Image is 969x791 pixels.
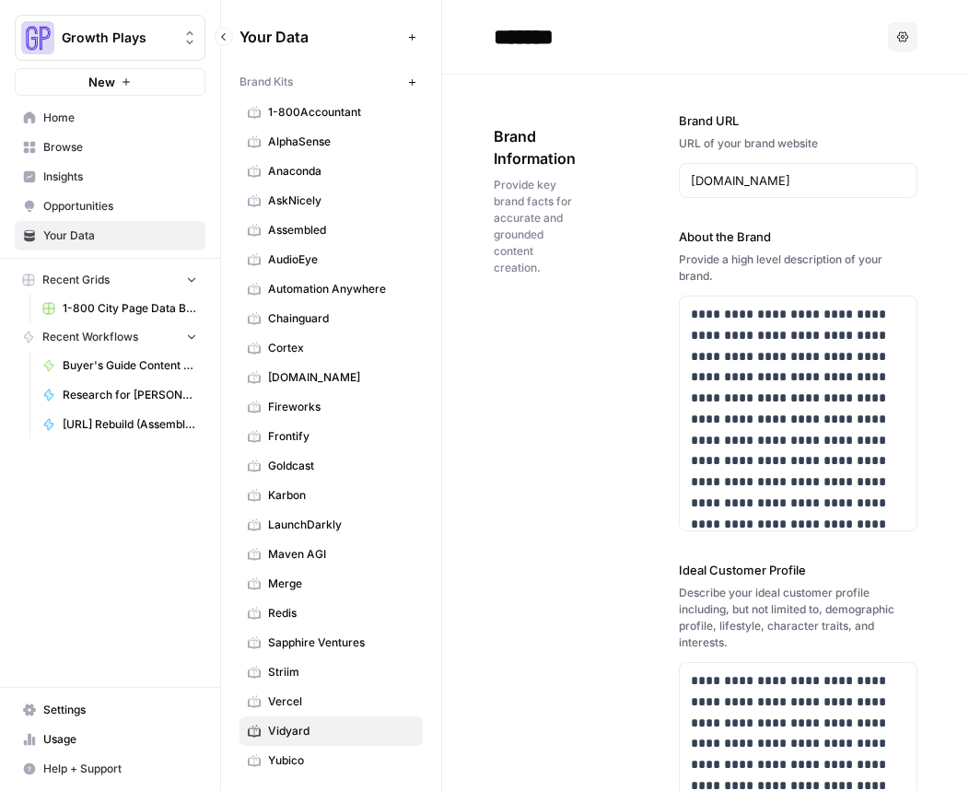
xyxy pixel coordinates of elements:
[679,561,917,579] label: Ideal Customer Profile
[63,387,197,403] span: Research for [PERSON_NAME]'s Guides
[268,546,414,563] span: Maven AGI
[268,576,414,592] span: Merge
[239,687,423,716] a: Vercel
[268,634,414,651] span: Sapphire Ventures
[43,139,197,156] span: Browse
[239,127,423,157] a: AlphaSense
[63,357,197,374] span: Buyer's Guide Content Workflow - Gemini/[PERSON_NAME] Version
[268,369,414,386] span: [DOMAIN_NAME]
[43,169,197,185] span: Insights
[34,294,205,323] a: 1-800 City Page Data Batch 5
[15,162,205,192] a: Insights
[63,300,197,317] span: 1-800 City Page Data Batch 5
[34,380,205,410] a: Research for [PERSON_NAME]'s Guides
[239,540,423,569] a: Maven AGI
[268,134,414,150] span: AlphaSense
[15,695,205,725] a: Settings
[43,731,197,748] span: Usage
[239,657,423,687] a: Striim
[268,752,414,769] span: Yubico
[268,192,414,209] span: AskNicely
[239,422,423,451] a: Frontify
[239,481,423,510] a: Karbon
[239,628,423,657] a: Sapphire Ventures
[43,227,197,244] span: Your Data
[15,68,205,96] button: New
[15,15,205,61] button: Workspace: Growth Plays
[679,251,917,285] div: Provide a high level description of your brand.
[239,510,423,540] a: LaunchDarkly
[239,74,293,90] span: Brand Kits
[15,221,205,250] a: Your Data
[239,304,423,333] a: Chainguard
[268,222,414,238] span: Assembled
[15,323,205,351] button: Recent Workflows
[268,664,414,680] span: Striim
[43,761,197,777] span: Help + Support
[34,410,205,439] a: [URL] Rebuild (Assembled)
[62,29,173,47] span: Growth Plays
[239,26,401,48] span: Your Data
[679,227,917,246] label: About the Brand
[268,399,414,415] span: Fireworks
[268,723,414,739] span: Vidyard
[239,363,423,392] a: [DOMAIN_NAME]
[268,251,414,268] span: AudioEye
[43,702,197,718] span: Settings
[239,392,423,422] a: Fireworks
[63,416,197,433] span: [URL] Rebuild (Assembled)
[43,198,197,215] span: Opportunities
[15,192,205,221] a: Opportunities
[268,693,414,710] span: Vercel
[21,21,54,54] img: Growth Plays Logo
[15,754,205,784] button: Help + Support
[268,281,414,297] span: Automation Anywhere
[268,487,414,504] span: Karbon
[239,98,423,127] a: 1-800Accountant
[239,746,423,775] a: Yubico
[239,599,423,628] a: Redis
[679,585,917,651] div: Describe your ideal customer profile including, but not limited to, demographic profile, lifestyl...
[239,245,423,274] a: AudioEye
[691,171,905,190] input: www.sundaysoccer.com
[239,716,423,746] a: Vidyard
[494,177,576,276] span: Provide key brand facts for accurate and grounded content creation.
[679,135,917,152] div: URL of your brand website
[15,266,205,294] button: Recent Grids
[494,125,576,169] span: Brand Information
[88,73,115,91] span: New
[268,104,414,121] span: 1-800Accountant
[239,215,423,245] a: Assembled
[268,310,414,327] span: Chainguard
[239,569,423,599] a: Merge
[268,340,414,356] span: Cortex
[239,186,423,215] a: AskNicely
[268,605,414,622] span: Redis
[42,329,138,345] span: Recent Workflows
[34,351,205,380] a: Buyer's Guide Content Workflow - Gemini/[PERSON_NAME] Version
[239,333,423,363] a: Cortex
[15,103,205,133] a: Home
[268,517,414,533] span: LaunchDarkly
[239,274,423,304] a: Automation Anywhere
[15,133,205,162] a: Browse
[15,725,205,754] a: Usage
[268,458,414,474] span: Goldcast
[268,163,414,180] span: Anaconda
[239,157,423,186] a: Anaconda
[679,111,917,130] label: Brand URL
[239,451,423,481] a: Goldcast
[43,110,197,126] span: Home
[268,428,414,445] span: Frontify
[42,272,110,288] span: Recent Grids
